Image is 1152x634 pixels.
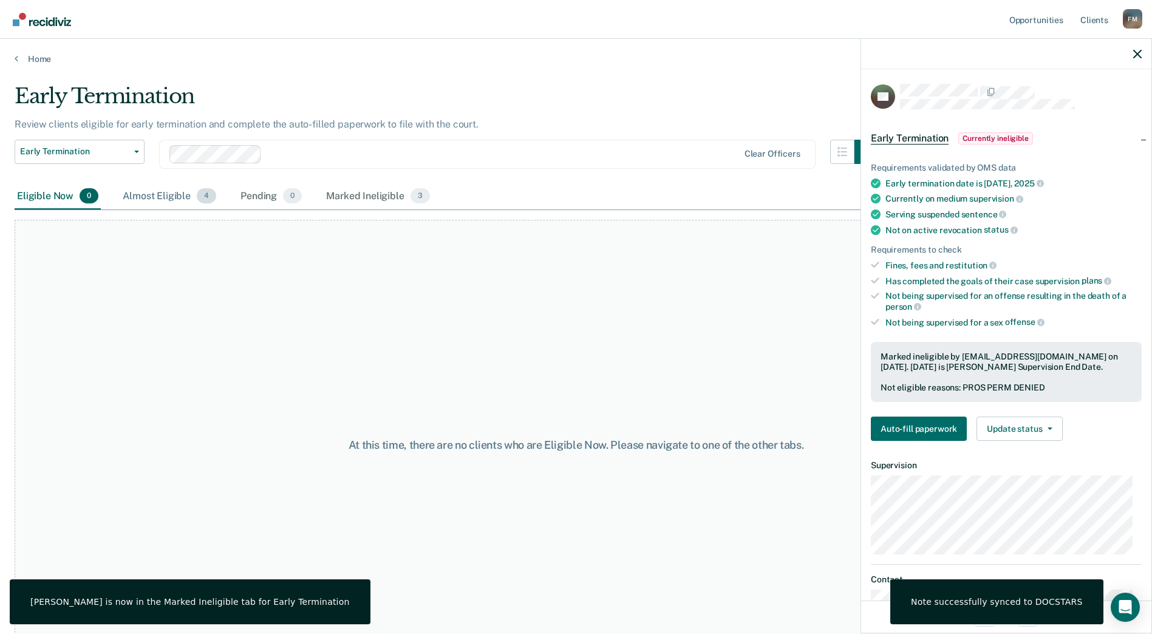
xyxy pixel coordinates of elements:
[861,601,1151,633] div: 1 / 1
[961,210,1007,219] span: sentence
[1005,317,1045,327] span: offense
[283,188,302,204] span: 0
[871,417,972,441] a: Navigate to form link
[885,225,1142,236] div: Not on active revocation
[885,209,1142,220] div: Serving suspended
[15,118,479,130] p: Review clients eligible for early termination and complete the auto-filled paperwork to file with...
[911,596,1083,607] div: Note successfully synced to DOCSTARS
[238,183,304,210] div: Pending
[1014,179,1043,188] span: 2025
[958,132,1033,145] span: Currently ineligible
[296,438,857,452] div: At this time, there are no clients who are Eligible Now. Please navigate to one of the other tabs.
[885,178,1142,189] div: Early termination date is [DATE],
[885,193,1142,204] div: Currently on medium
[1111,593,1140,622] div: Open Intercom Messenger
[984,225,1018,234] span: status
[885,317,1142,328] div: Not being supervised for a sex
[871,460,1142,471] dt: Supervision
[13,13,71,26] img: Recidiviz
[885,276,1142,287] div: Has completed the goals of their case supervision
[15,53,1137,64] a: Home
[946,261,997,270] span: restitution
[881,352,1132,372] div: Marked ineligible by [EMAIL_ADDRESS][DOMAIN_NAME] on [DATE]. [DATE] is [PERSON_NAME] Supervision ...
[411,188,430,204] span: 3
[15,183,101,210] div: Eligible Now
[976,417,1062,441] button: Update status
[871,132,949,145] span: Early Termination
[20,146,129,157] span: Early Termination
[80,188,98,204] span: 0
[120,183,219,210] div: Almost Eligible
[871,245,1142,255] div: Requirements to check
[30,596,350,607] div: [PERSON_NAME] is now in the Marked Ineligible tab for Early Termination
[871,574,1142,585] dt: Contact
[861,119,1151,158] div: Early TerminationCurrently ineligible
[885,291,1142,312] div: Not being supervised for an offense resulting in the death of a
[881,383,1132,393] div: Not eligible reasons: PROS PERM DENIED
[324,183,432,210] div: Marked Ineligible
[1082,276,1111,285] span: plans
[969,194,1023,203] span: supervision
[1123,9,1142,29] div: F M
[745,149,800,159] div: Clear officers
[15,84,879,118] div: Early Termination
[197,188,216,204] span: 4
[885,260,1142,271] div: Fines, fees and
[871,417,967,441] button: Auto-fill paperwork
[871,163,1142,173] div: Requirements validated by OMS data
[885,302,921,312] span: person
[1123,9,1142,29] button: Profile dropdown button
